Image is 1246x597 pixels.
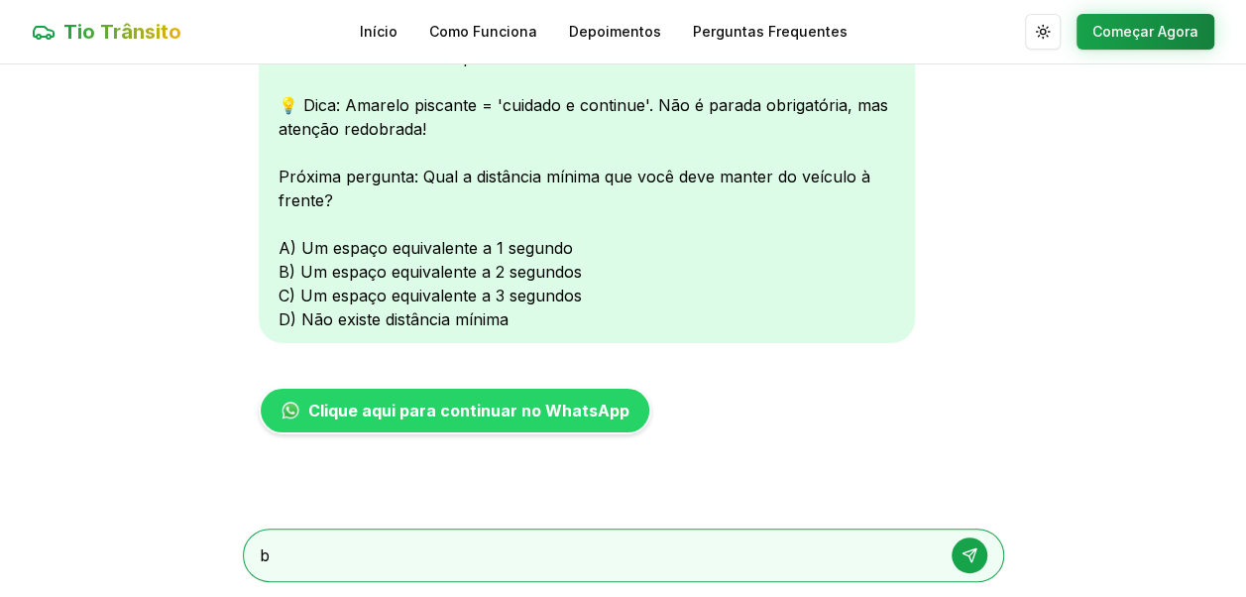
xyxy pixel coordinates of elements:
[32,18,181,46] a: Tio Trânsito
[260,543,932,567] textarea: b
[63,18,181,46] span: Tio Trânsito
[259,387,651,434] a: Clique aqui para continuar no WhatsApp
[1076,14,1214,50] button: Começar Agora
[569,22,661,42] a: Depoimentos
[308,399,629,422] span: Clique aqui para continuar no WhatsApp
[429,22,537,42] a: Como Funciona
[693,22,848,42] a: Perguntas Frequentes
[259,34,915,343] div: Não foi dessa vez. A resposta correta é B. 💡 Dica: Amarelo piscante = 'cuidado e continue'. Não é...
[360,22,397,42] a: Início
